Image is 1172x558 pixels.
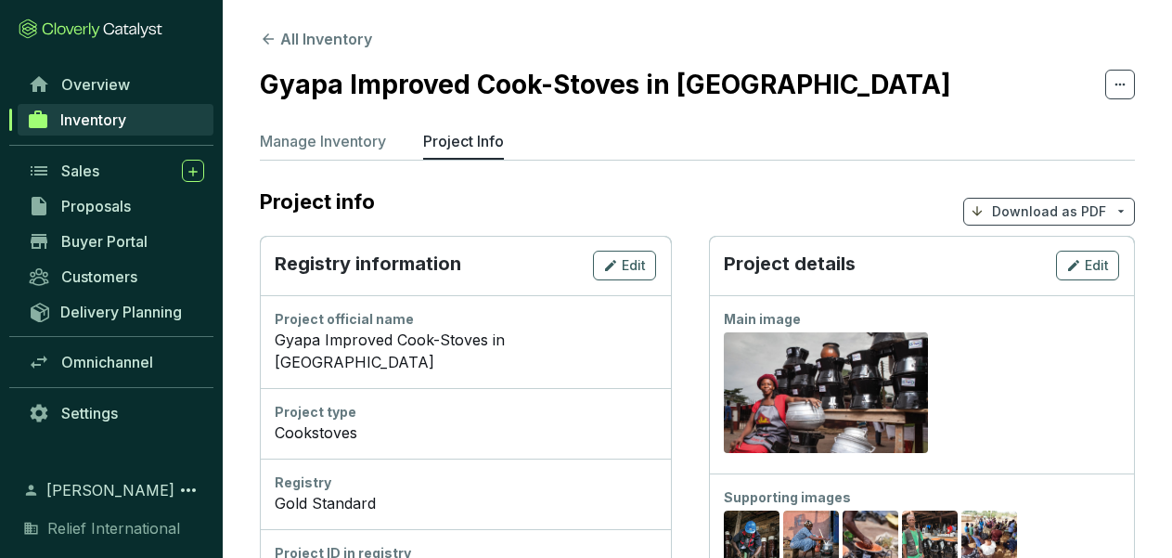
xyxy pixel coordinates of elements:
[60,110,126,129] span: Inventory
[61,404,118,422] span: Settings
[275,422,656,444] div: Cookstoves
[275,251,461,280] p: Registry information
[19,190,213,222] a: Proposals
[622,256,646,275] span: Edit
[1085,256,1109,275] span: Edit
[275,329,656,373] div: Gyapa Improved Cook-Stoves in [GEOGRAPHIC_DATA]
[275,310,656,329] div: Project official name
[992,202,1106,221] p: Download as PDF
[19,69,213,100] a: Overview
[1056,251,1119,280] button: Edit
[275,403,656,422] div: Project type
[275,474,656,492] div: Registry
[275,492,656,514] div: Gold Standard
[19,226,213,257] a: Buyer Portal
[260,65,951,104] h2: Gyapa Improved Cook-Stoves in [GEOGRAPHIC_DATA]
[19,155,213,187] a: Sales
[46,479,174,501] span: [PERSON_NAME]
[260,189,393,214] h2: Project info
[19,296,213,327] a: Delivery Planning
[60,303,182,321] span: Delivery Planning
[47,517,180,539] span: Relief International
[19,261,213,292] a: Customers
[724,488,1119,507] div: Supporting images
[61,353,153,371] span: Omnichannel
[61,197,131,215] span: Proposals
[724,251,856,280] p: Project details
[61,232,148,251] span: Buyer Portal
[19,397,213,429] a: Settings
[61,267,137,286] span: Customers
[19,346,213,378] a: Omnichannel
[61,75,130,94] span: Overview
[61,162,99,180] span: Sales
[18,104,213,136] a: Inventory
[260,130,386,152] p: Manage Inventory
[593,251,656,280] button: Edit
[724,310,1119,329] div: Main image
[423,130,504,152] p: Project Info
[260,28,372,50] button: All Inventory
